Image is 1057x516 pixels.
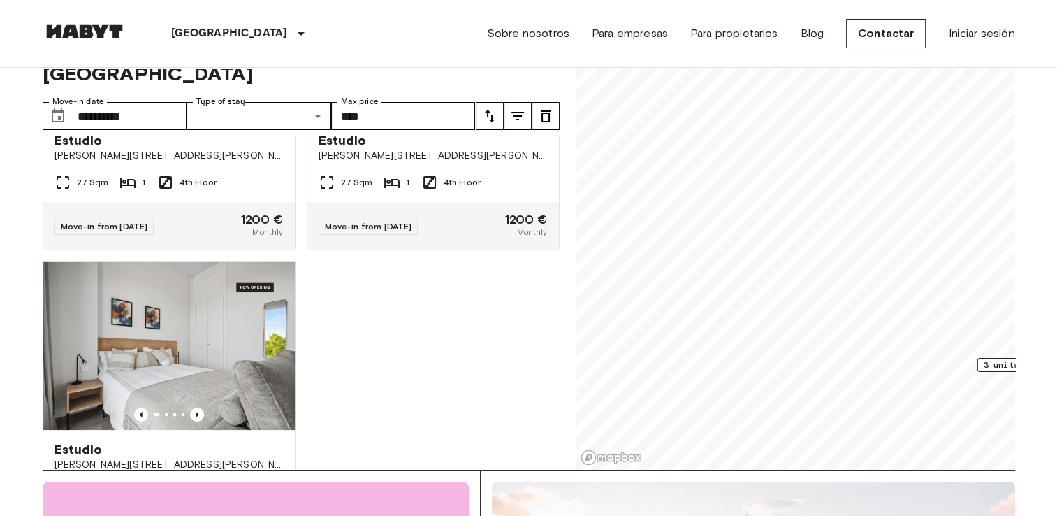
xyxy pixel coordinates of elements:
[800,25,824,42] a: Blog
[476,102,504,130] button: tune
[319,149,548,163] span: [PERSON_NAME][STREET_ADDRESS][PERSON_NAME][PERSON_NAME]
[341,176,373,189] span: 27 Sqm
[341,96,379,108] label: Max price
[581,450,642,466] a: Mapbox logo
[406,176,409,189] span: 1
[180,176,217,189] span: 4th Floor
[134,408,148,422] button: Previous image
[319,132,367,149] span: Estudio
[43,262,295,430] img: Marketing picture of unit ES-15-102-530-001
[77,176,109,189] span: 27 Sqm
[142,176,145,189] span: 1
[54,441,103,458] span: Estudio
[241,213,284,226] span: 1200 €
[54,132,103,149] span: Estudio
[190,408,204,422] button: Previous image
[196,96,245,108] label: Type of stay
[52,96,104,108] label: Move-in date
[690,25,778,42] a: Para propietarios
[444,176,481,189] span: 4th Floor
[504,102,532,130] button: tune
[252,226,283,238] span: Monthly
[171,25,288,42] p: [GEOGRAPHIC_DATA]
[54,458,284,472] span: [PERSON_NAME][STREET_ADDRESS][PERSON_NAME][PERSON_NAME]
[846,19,926,48] a: Contactar
[592,25,668,42] a: Para empresas
[325,221,412,231] span: Move-in from [DATE]
[487,25,569,42] a: Sobre nosotros
[61,221,148,231] span: Move-in from [DATE]
[516,226,547,238] span: Monthly
[505,213,548,226] span: 1200 €
[44,102,72,130] button: Choose date, selected date is 1 Nov 2025
[532,102,560,130] button: tune
[948,25,1014,42] a: Iniciar sesión
[43,24,126,38] img: Habyt
[576,21,1015,470] canvas: Map
[54,149,284,163] span: [PERSON_NAME][STREET_ADDRESS][PERSON_NAME][PERSON_NAME]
